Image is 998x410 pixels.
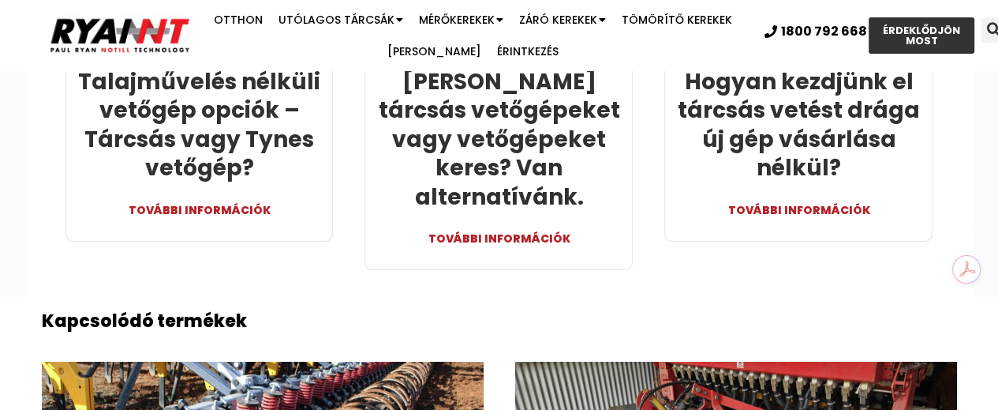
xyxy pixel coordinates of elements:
a: Záró kerekek [511,4,614,36]
a: Érintkezés [489,36,566,67]
img: Ryan NT logó [47,13,193,58]
font: Érintkezés [497,43,559,59]
font: TOVÁBBI INFORMÁCIÓK [428,231,570,246]
a: TOVÁBBI INFORMÁCIÓK [377,212,620,250]
font: Záró kerekek [519,12,597,28]
a: Hogyan kezdjünk el tárcsás vetést drága új gép vásárlása nélkül? [678,66,920,183]
font: Kapcsolódó termékek [42,309,247,333]
font: 1800 792 668 [781,22,867,40]
font: Mérőkerekek [419,12,495,28]
a: Otthon [206,4,271,36]
a: Mérőkerekek [411,4,511,36]
font: TOVÁBBI INFORMÁCIÓK [727,202,869,218]
a: TOVÁBBI INFORMÁCIÓK [677,183,920,221]
a: [PERSON_NAME] [379,36,489,67]
font: Tömörítő kerekek [622,12,732,28]
font: ÉRDEKLŐDJÖN MOST [883,23,960,48]
a: Talajművelés nélküli vetőgép opciók – Tárcsás vagy Tynes vetőgép? [78,66,320,183]
font: [PERSON_NAME] [387,43,481,59]
a: [PERSON_NAME] tárcsás vetőgépeket vagy vetőgépeket keres? Van alternatívánk. [378,66,619,213]
a: Tömörítő kerekek [614,4,740,36]
font: TOVÁBBI INFORMÁCIÓK [128,202,270,218]
font: Otthon [214,12,263,28]
a: TOVÁBBI INFORMÁCIÓK [78,183,321,221]
a: 1800 792 668 [764,25,867,38]
font: Utólagos tárcsák [278,12,394,28]
a: Utólagos tárcsák [271,4,411,36]
nav: Menü [193,4,753,67]
a: ÉRDEKLŐDJÖN MOST [869,17,974,54]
